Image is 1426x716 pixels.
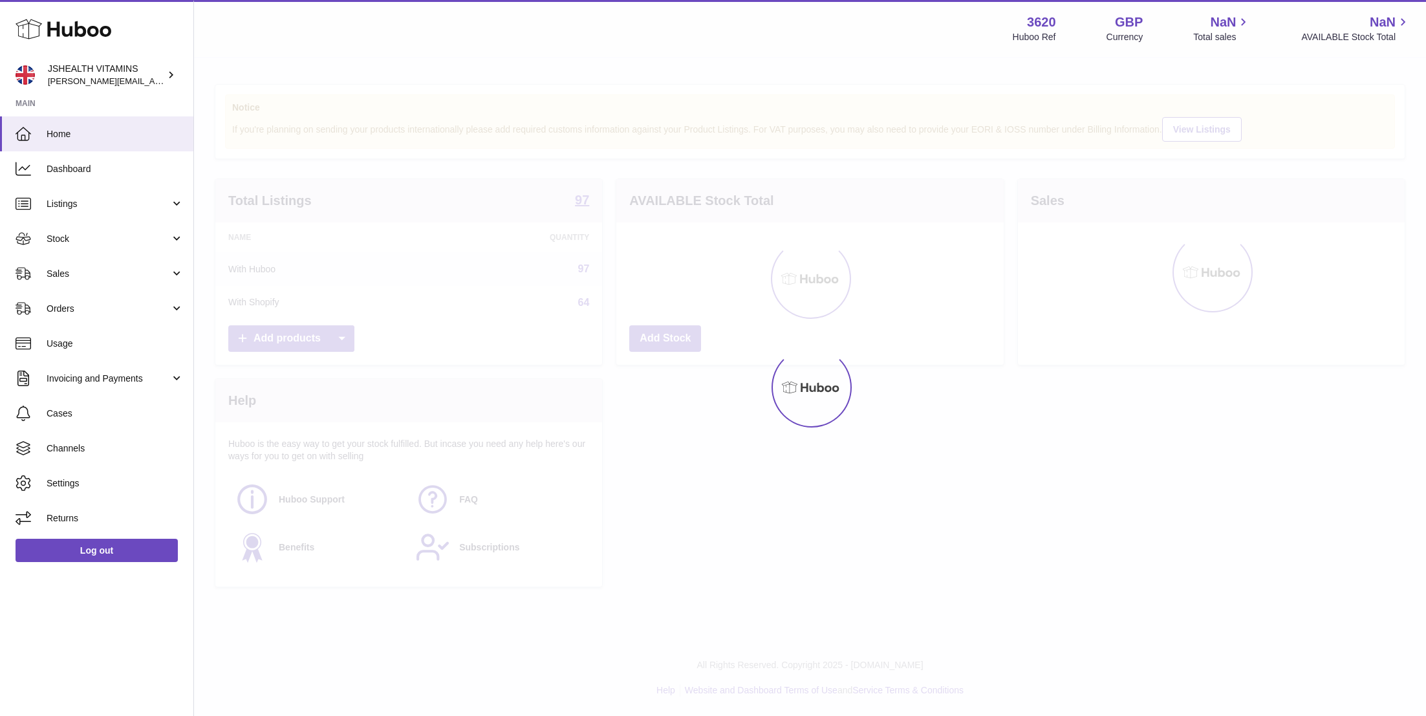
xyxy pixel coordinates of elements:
strong: GBP [1115,14,1143,31]
a: NaN Total sales [1193,14,1251,43]
div: Currency [1107,31,1143,43]
span: Channels [47,442,184,455]
span: Returns [47,512,184,525]
span: NaN [1210,14,1236,31]
span: Invoicing and Payments [47,373,170,385]
a: NaN AVAILABLE Stock Total [1301,14,1410,43]
span: Stock [47,233,170,245]
span: Sales [47,268,170,280]
span: Cases [47,407,184,420]
span: Usage [47,338,184,350]
span: AVAILABLE Stock Total [1301,31,1410,43]
span: NaN [1370,14,1396,31]
span: Home [47,128,184,140]
div: Huboo Ref [1013,31,1056,43]
div: JSHEALTH VITAMINS [48,63,164,87]
span: Total sales [1193,31,1251,43]
span: [PERSON_NAME][EMAIL_ADDRESS][DOMAIN_NAME] [48,76,259,86]
span: Settings [47,477,184,490]
span: Listings [47,198,170,210]
span: Orders [47,303,170,315]
a: Log out [16,539,178,562]
span: Dashboard [47,163,184,175]
strong: 3620 [1027,14,1056,31]
img: francesca@jshealthvitamins.com [16,65,35,85]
